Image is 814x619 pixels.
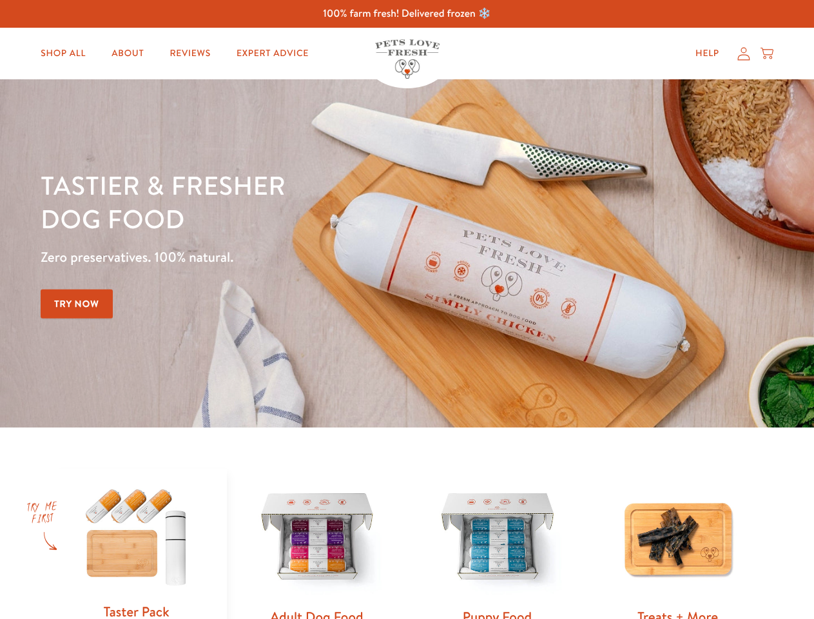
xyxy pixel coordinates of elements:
p: Zero preservatives. 100% natural. [41,246,529,269]
a: Try Now [41,290,113,319]
a: Expert Advice [226,41,319,66]
a: About [101,41,154,66]
a: Help [685,41,730,66]
h1: Tastier & fresher dog food [41,168,529,235]
img: Pets Love Fresh [375,39,440,79]
a: Reviews [159,41,220,66]
a: Shop All [30,41,96,66]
